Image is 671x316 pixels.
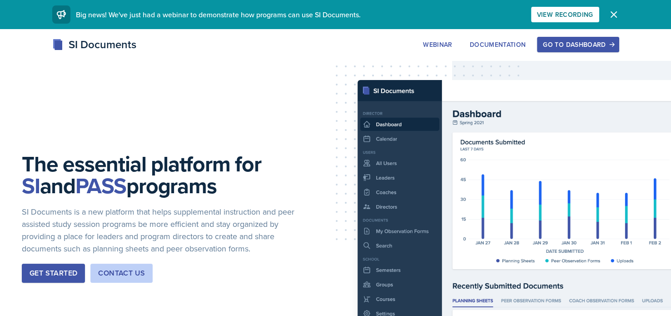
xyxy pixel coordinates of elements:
[543,41,613,48] div: Go to Dashboard
[537,11,593,18] div: View Recording
[423,41,452,48] div: Webinar
[531,7,599,22] button: View Recording
[464,37,532,52] button: Documentation
[52,36,136,53] div: SI Documents
[76,10,361,20] span: Big news! We've just had a webinar to demonstrate how programs can use SI Documents.
[537,37,619,52] button: Go to Dashboard
[98,268,145,279] div: Contact Us
[30,268,77,279] div: Get Started
[90,264,153,283] button: Contact Us
[22,264,85,283] button: Get Started
[417,37,458,52] button: Webinar
[470,41,526,48] div: Documentation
